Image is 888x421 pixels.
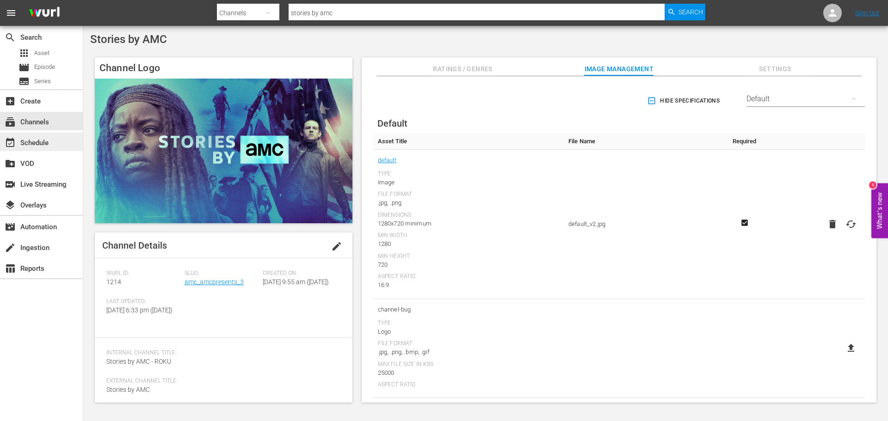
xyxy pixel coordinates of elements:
div: File Format [378,191,559,198]
span: Series [18,76,30,87]
span: Stories by AMC [106,386,150,393]
div: 1280x720 minimum [378,219,559,228]
span: Settings [740,63,810,75]
span: Channel Details [102,240,167,251]
span: Image Management [584,63,654,75]
div: 720 [378,260,559,269]
span: channel-bug [378,304,559,316]
a: default [378,154,396,166]
span: Created On: [263,270,336,277]
span: Episode [34,62,55,72]
span: Overlays [5,200,16,211]
div: 25000 [378,368,559,378]
img: Stories by AMC [95,79,352,223]
span: 1214 [106,278,121,286]
button: edit [326,235,348,257]
span: Live Streaming [5,179,16,190]
span: Channels [5,116,16,128]
span: Asset [18,48,30,59]
div: Aspect Ratio [378,381,559,389]
span: [DATE] 6:33 pm ([DATE]) [106,306,173,314]
div: Logo [378,327,559,336]
span: Create [5,96,16,107]
th: Asset Title [373,133,564,150]
span: Stories by AMC - ROKU [106,358,171,365]
div: 16:9 [378,281,559,290]
td: default_v2.jpg [564,150,724,299]
span: Automation [5,221,16,232]
div: File Format [378,340,559,348]
th: Required [724,133,765,150]
span: Episode [18,62,30,73]
span: menu [6,7,17,18]
a: amc_amcpresents_3 [185,278,244,286]
span: Last Updated: [106,298,180,305]
svg: Required [739,219,750,227]
span: Ratings / Genres [428,63,498,75]
div: Image [378,178,559,187]
button: Search [665,4,705,20]
span: Internal Channel Title: [106,349,336,357]
span: Stories by AMC [90,33,167,46]
div: 1 [869,181,876,189]
button: Hide Specifications [645,88,723,114]
span: Asset [34,49,49,58]
span: Hide Specifications [649,96,720,106]
span: VOD [5,158,16,169]
span: Bits Tile [378,403,559,415]
a: Sign Out [855,9,879,17]
div: Type [378,320,559,327]
div: .jpg, .png, .bmp, .gif [378,348,559,357]
span: Ingestion [5,242,16,253]
span: Reports [5,263,16,274]
button: Open Feedback Widget [871,183,888,238]
div: 1280 [378,239,559,249]
span: Search [5,32,16,43]
span: External Channel Title: [106,378,336,385]
div: Type [378,171,559,178]
div: Aspect Ratio [378,273,559,281]
div: Min Height [378,253,559,260]
span: Search [678,4,703,20]
span: edit [331,241,342,252]
span: Slug: [185,270,258,277]
div: Default [746,86,865,112]
span: Schedule [5,137,16,148]
th: File Name [564,133,724,150]
h4: Channel Logo [95,57,352,79]
div: Max File Size In Kbs [378,361,559,368]
div: Dimensions [378,212,559,219]
span: Series [34,77,51,86]
div: Min Width [378,232,559,239]
img: ans4CAIJ8jUAAAAAAAAAAAAAAAAAAAAAAAAgQb4GAAAAAAAAAAAAAAAAAAAAAAAAJMjXAAAAAAAAAAAAAAAAAAAAAAAAgAT5G... [22,2,67,24]
span: Wurl ID: [106,270,180,277]
span: Default [377,118,407,129]
span: [DATE] 9:55 am ([DATE]) [263,278,329,286]
div: .jpg, .png [378,198,559,207]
